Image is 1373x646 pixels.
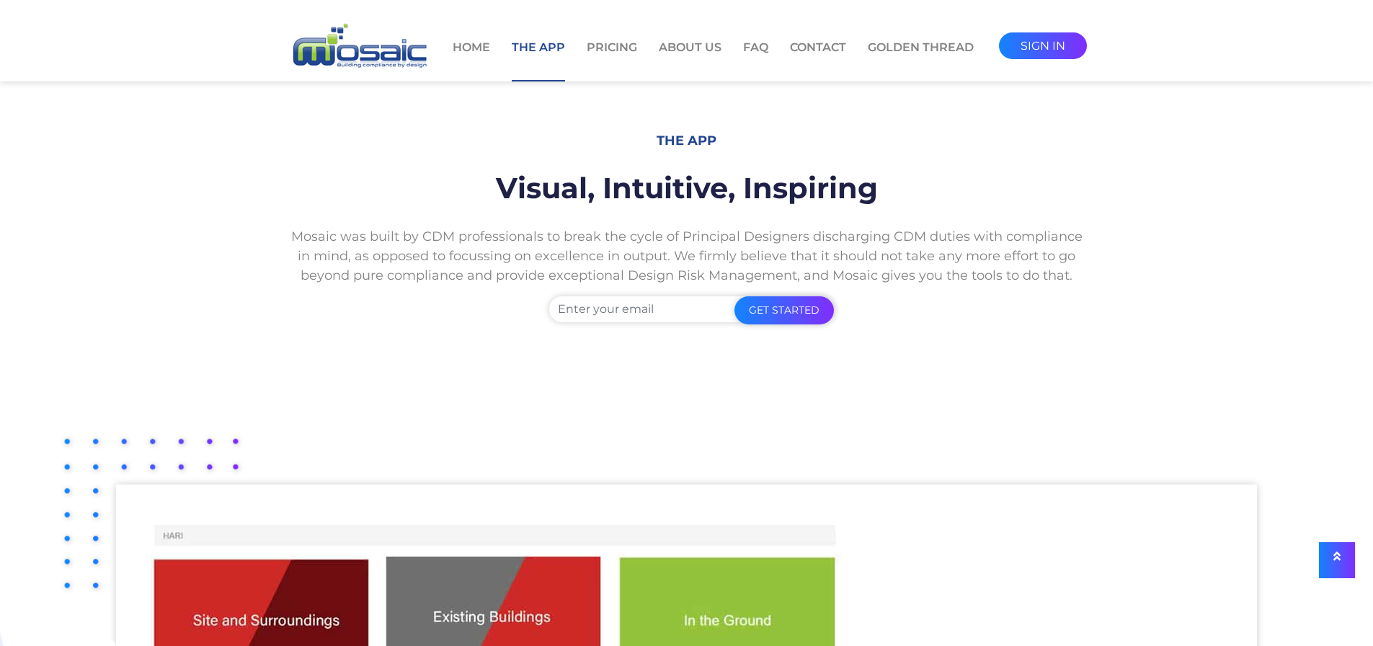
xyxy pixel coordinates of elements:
a: Home [453,39,490,80]
a: Golden Thread [868,39,974,80]
input: get started [734,296,834,324]
img: logo [287,22,431,71]
input: Enter your email [549,296,834,322]
a: Pricing [587,39,637,80]
h6: The App [287,123,1087,160]
h2: Visual, Intuitive, Inspiring [287,160,1087,216]
iframe: reCAPTCHA [582,329,801,386]
a: sign in [999,32,1087,59]
a: Contact [790,39,846,80]
a: FAQ [743,39,768,80]
a: The App [512,39,565,81]
a: About Us [659,39,721,80]
p: Mosaic was built by CDM professionals to break the cycle of Principal Designers discharging CDM d... [287,216,1087,296]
